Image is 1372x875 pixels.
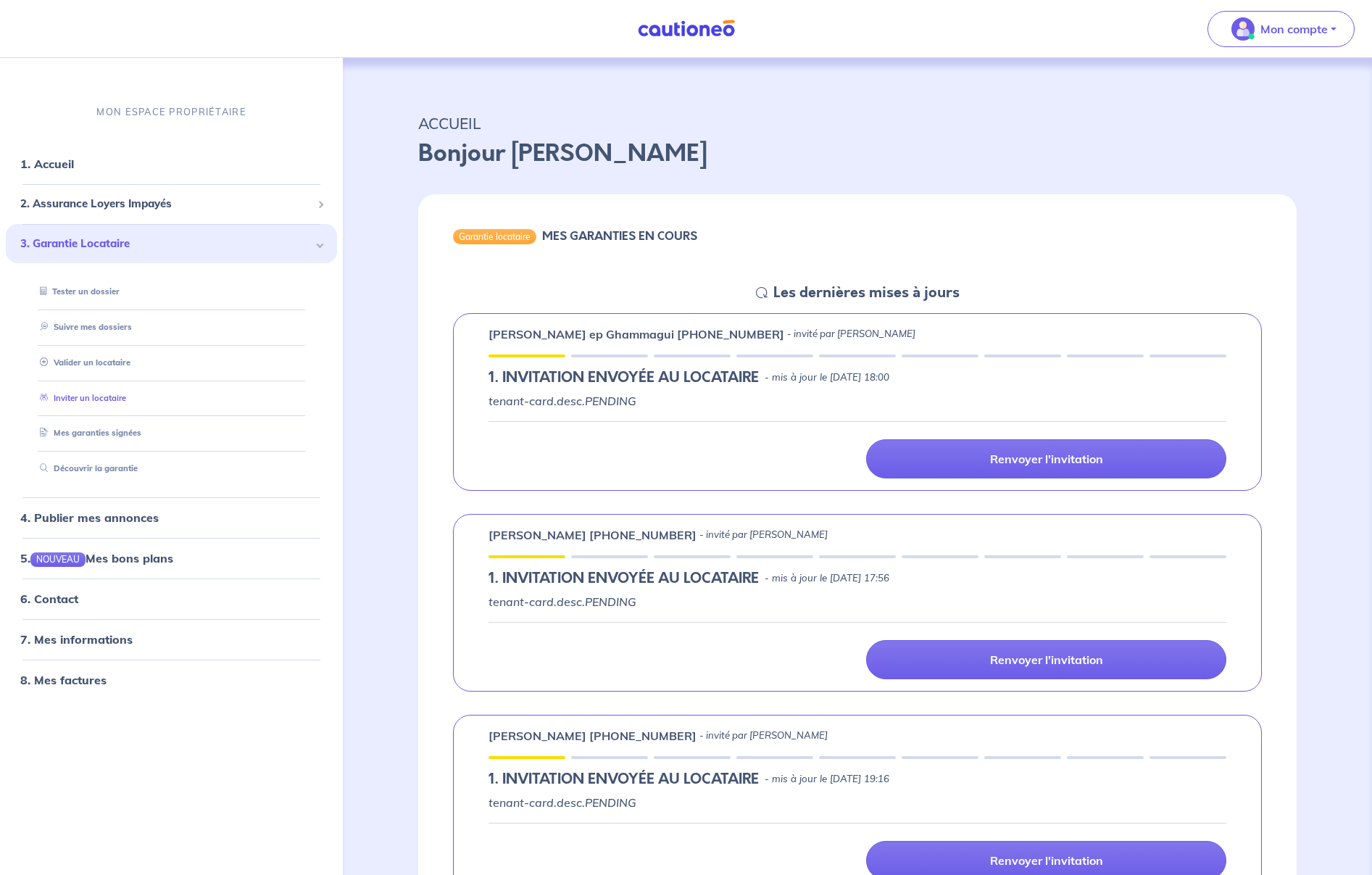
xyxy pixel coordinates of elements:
[6,190,337,218] div: 2. Assurance Loyers Impayés
[488,727,697,745] p: [PERSON_NAME] [PHONE_NUMBER]
[488,570,1226,587] div: state: PENDING, Context: IN-LANDLORD
[488,369,759,386] h5: 1.︎ INVITATION ENVOYÉE AU LOCATAIRE
[6,625,337,654] div: 7. Mes informations
[699,528,828,542] p: - invité par [PERSON_NAME]
[23,280,320,304] div: Tester un dossier
[990,853,1103,868] p: Renvoyer l'invitation
[6,665,337,694] div: 8. Mes factures
[34,428,141,438] a: Mes garanties signées
[6,544,337,573] div: 5.NOUVEAUMes bons plans
[866,640,1226,679] a: Renvoyer l'invitation
[866,439,1226,478] a: Renvoyer l'invitation
[765,571,889,586] p: - mis à jour le [DATE] 17:56
[20,510,159,525] a: 4. Publier mes annonces
[6,584,337,613] div: 6. Contact
[542,229,697,243] h6: MES GARANTIES EN COURS
[34,322,132,332] a: Suivre mes dossiers
[632,20,741,38] img: Cautioneo
[765,772,889,787] p: - mis à jour le [DATE] 19:16
[20,196,312,212] span: 2. Assurance Loyers Impayés
[488,794,1226,811] p: tenant-card.desc.PENDING
[20,157,74,171] a: 1. Accueil
[6,149,337,178] div: 1. Accueil
[1207,11,1355,47] button: illu_account_valid_menu.svgMon compte
[488,570,759,587] h5: 1.︎ INVITATION ENVOYÉE AU LOCATAIRE
[20,632,133,647] a: 7. Mes informations
[23,386,320,410] div: Inviter un locataire
[488,526,697,544] p: [PERSON_NAME] [PHONE_NUMBER]
[34,463,138,473] a: Découvrir la garantie
[765,370,889,385] p: - mis à jour le [DATE] 18:00
[773,284,960,302] h5: Les dernières mises à jours
[23,350,320,374] div: Valider un locataire
[20,592,78,606] a: 6. Contact
[488,369,1226,386] div: state: PENDING, Context: IN-LANDLORD
[23,315,320,339] div: Suivre mes dossiers
[34,357,130,367] a: Valider un locataire
[488,771,759,788] h5: 1.︎ INVITATION ENVOYÉE AU LOCATAIRE
[990,452,1103,466] p: Renvoyer l'invitation
[418,110,1297,136] p: ACCUEIL
[96,105,246,119] p: MON ESPACE PROPRIÉTAIRE
[20,551,173,565] a: 5.NOUVEAUMes bons plans
[453,229,536,244] div: Garantie locataire
[6,223,337,263] div: 3. Garantie Locataire
[23,421,320,445] div: Mes garanties signées
[488,771,1226,788] div: state: PENDING, Context: IN-LANDLORD
[6,503,337,532] div: 4. Publier mes annonces
[1231,17,1255,41] img: illu_account_valid_menu.svg
[1260,20,1328,38] p: Mon compte
[488,593,1226,610] p: tenant-card.desc.PENDING
[20,673,107,687] a: 8. Mes factures
[488,325,784,343] p: [PERSON_NAME] ep Ghammagui [PHONE_NUMBER]
[787,327,915,341] p: - invité par [PERSON_NAME]
[20,235,312,252] span: 3. Garantie Locataire
[990,652,1103,667] p: Renvoyer l'invitation
[34,286,120,296] a: Tester un dossier
[23,457,320,481] div: Découvrir la garantie
[34,392,126,402] a: Inviter un locataire
[488,392,1226,410] p: tenant-card.desc.PENDING
[418,136,1297,171] p: Bonjour [PERSON_NAME]
[699,729,828,743] p: - invité par [PERSON_NAME]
